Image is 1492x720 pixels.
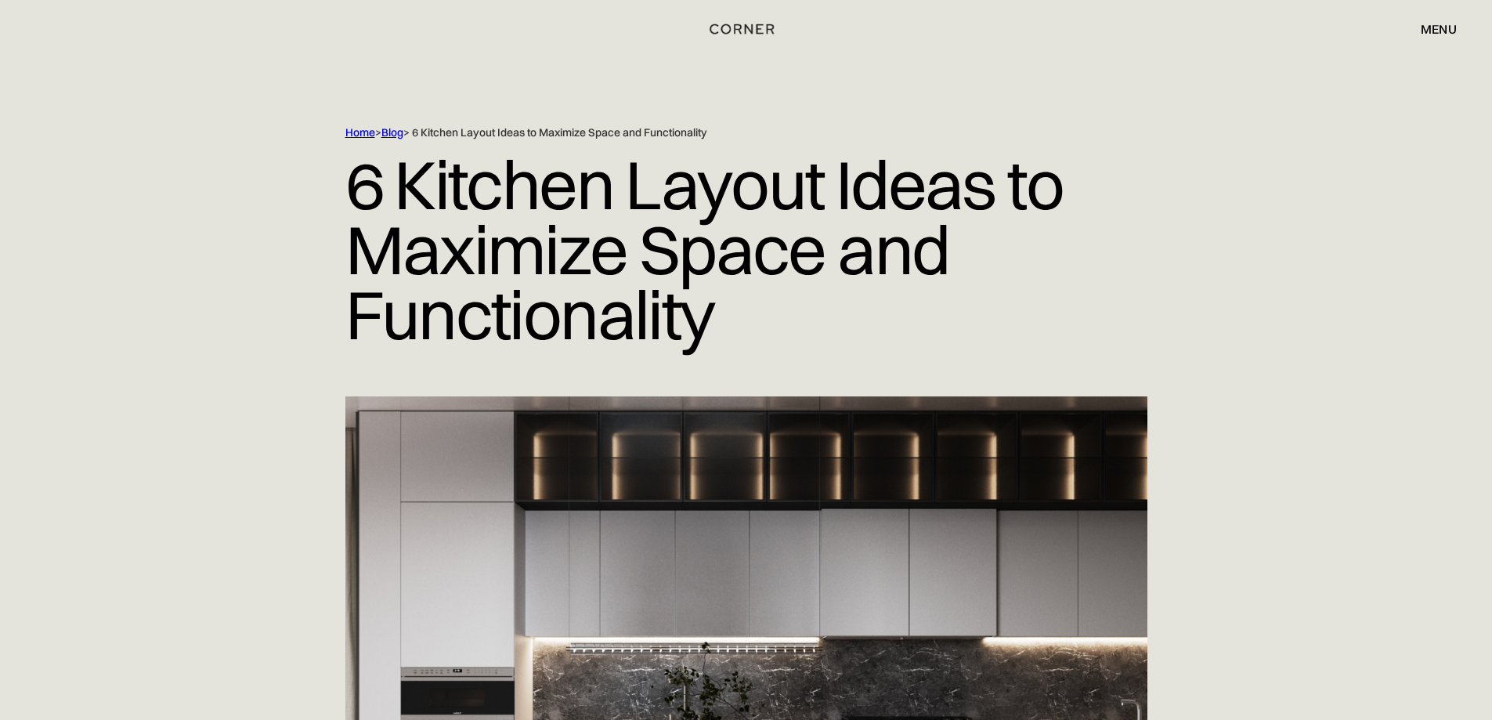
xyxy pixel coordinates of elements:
[345,125,1082,140] div: > > 6 Kitchen Layout Ideas to Maximize Space and Functionality
[692,19,800,39] a: home
[345,125,375,139] a: Home
[1405,16,1457,42] div: menu
[1421,23,1457,35] div: menu
[381,125,403,139] a: Blog
[345,140,1147,359] h1: 6 Kitchen Layout Ideas to Maximize Space and Functionality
